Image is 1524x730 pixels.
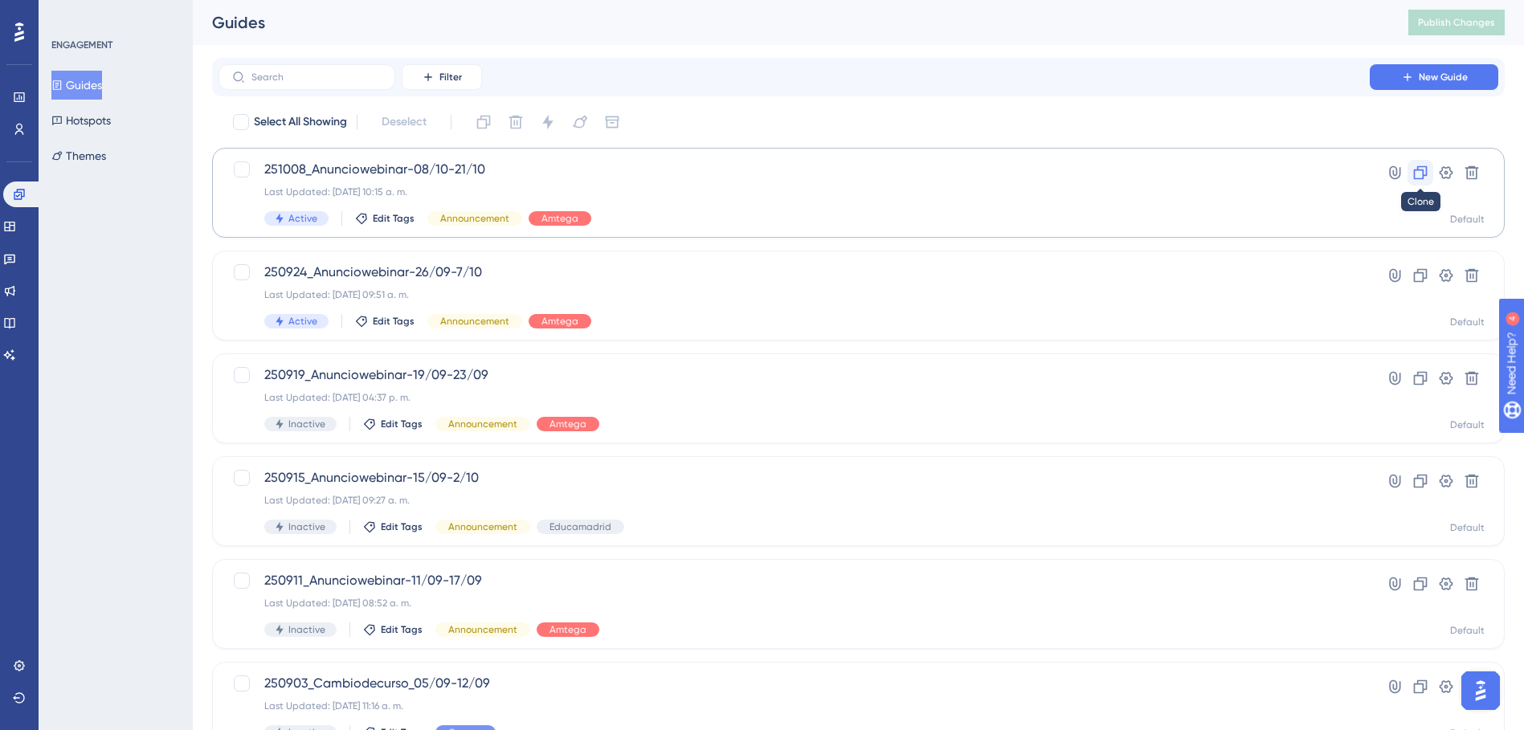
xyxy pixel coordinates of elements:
div: Default [1450,213,1485,226]
span: Announcement [440,212,509,225]
button: Filter [402,64,482,90]
span: Inactive [288,520,325,533]
button: Deselect [367,108,441,137]
span: Edit Tags [381,520,423,533]
div: Default [1450,418,1485,431]
iframe: UserGuiding AI Assistant Launcher [1457,667,1505,715]
div: Default [1450,521,1485,534]
span: Announcement [448,418,517,430]
span: 250919_Anunciowebinar-19/09-23/09 [264,365,1324,385]
span: 250903_Cambiodecurso_05/09-12/09 [264,674,1324,693]
div: Last Updated: [DATE] 08:52 a. m. [264,597,1324,610]
button: Edit Tags [363,520,423,533]
button: Edit Tags [363,418,423,430]
span: Inactive [288,623,325,636]
button: Publish Changes [1408,10,1505,35]
div: Default [1450,316,1485,328]
button: Edit Tags [355,212,415,225]
span: Edit Tags [373,212,415,225]
button: Edit Tags [363,623,423,636]
span: Publish Changes [1418,16,1495,29]
span: Amtega [541,315,578,328]
input: Search [251,71,382,83]
div: 4 [112,8,116,21]
div: Last Updated: [DATE] 09:27 a. m. [264,494,1324,507]
span: Announcement [448,520,517,533]
button: New Guide [1370,64,1498,90]
span: Deselect [382,112,427,132]
span: Active [288,315,317,328]
div: Last Updated: [DATE] 09:51 a. m. [264,288,1324,301]
span: Amtega [550,623,586,636]
div: Default [1450,624,1485,637]
span: Select All Showing [254,112,347,132]
span: 250911_Anunciowebinar-11/09-17/09 [264,571,1324,590]
span: Inactive [288,418,325,430]
span: Edit Tags [381,418,423,430]
span: 250924_Anunciowebinar-26/09-7/10 [264,263,1324,282]
span: Announcement [448,623,517,636]
span: Active [288,212,317,225]
div: Last Updated: [DATE] 10:15 a. m. [264,186,1324,198]
button: Themes [51,141,106,170]
span: Announcement [440,315,509,328]
div: ENGAGEMENT [51,39,112,51]
button: Guides [51,71,102,100]
span: New Guide [1419,71,1468,84]
span: 251008_Anunciowebinar-08/10-21/10 [264,160,1324,179]
div: Guides [212,11,1368,34]
span: Amtega [550,418,586,430]
span: Filter [439,71,462,84]
button: Hotspots [51,106,111,135]
div: Last Updated: [DATE] 04:37 p. m. [264,391,1324,404]
div: Last Updated: [DATE] 11:16 a. m. [264,699,1324,712]
span: Amtega [541,212,578,225]
span: Edit Tags [373,315,415,328]
span: Educamadrid [550,520,611,533]
span: Edit Tags [381,623,423,636]
span: 250915_Anunciowebinar-15/09-2/10 [264,468,1324,487]
button: Edit Tags [355,315,415,328]
span: Need Help? [38,4,100,23]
